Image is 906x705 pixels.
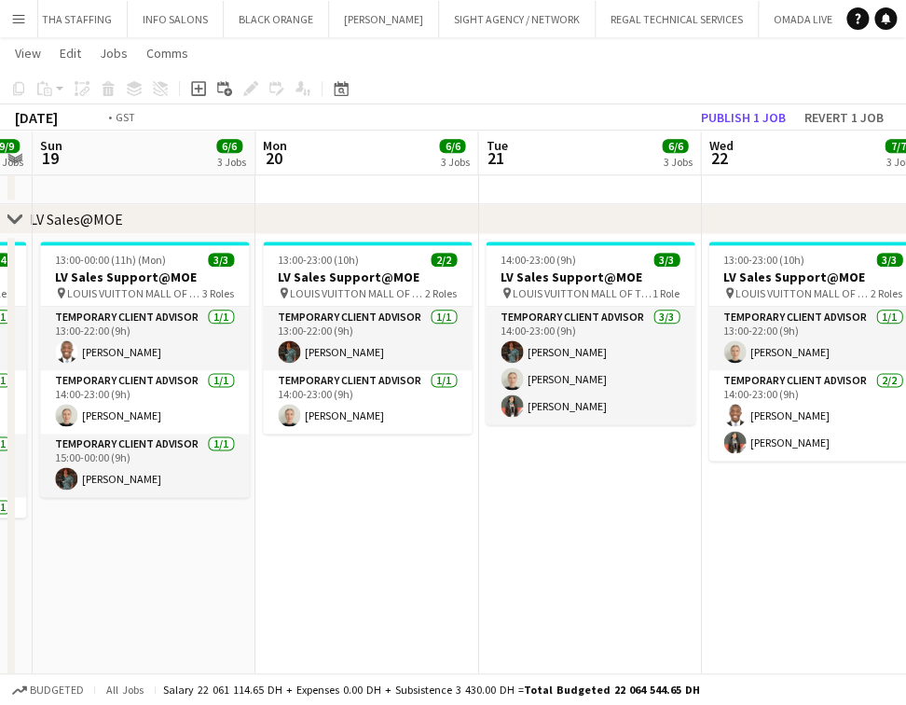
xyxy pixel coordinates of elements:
[735,286,871,300] span: LOUIS VUITTON MALL OF THE EMIRATES
[440,155,469,169] div: 3 Jobs
[876,253,902,267] span: 3/3
[797,105,891,130] button: Revert 1 job
[596,1,759,37] button: REGAL TECHNICAL SERVICES
[37,147,62,169] span: 19
[483,147,507,169] span: 21
[759,1,848,37] button: OMADA LIVE
[708,137,733,154] span: Wed
[60,45,81,62] span: Edit
[40,269,249,285] h3: LV Sales Support@MOE
[652,286,679,300] span: 1 Role
[260,147,287,169] span: 20
[217,155,246,169] div: 3 Jobs
[329,1,439,37] button: [PERSON_NAME]
[263,307,472,370] app-card-role: Temporary Client Advisor1/113:00-22:00 (9h)[PERSON_NAME]
[501,253,576,267] span: 14:00-23:00 (9h)
[723,253,804,267] span: 13:00-23:00 (10h)
[100,45,128,62] span: Jobs
[706,147,733,169] span: 22
[431,253,457,267] span: 2/2
[52,41,89,65] a: Edit
[263,370,472,434] app-card-role: Temporary Client Advisor1/114:00-23:00 (9h)[PERSON_NAME]
[439,1,596,37] button: SIGHT AGENCY / NETWORK
[7,41,48,65] a: View
[263,137,287,154] span: Mon
[103,683,147,697] span: All jobs
[663,155,692,169] div: 3 Jobs
[67,286,202,300] span: LOUIS VUITTON MALL OF THE EMIRATES
[486,137,507,154] span: Tue
[15,45,41,62] span: View
[278,253,359,267] span: 13:00-23:00 (10h)
[40,242,249,497] app-job-card: 13:00-00:00 (11h) (Mon)3/3LV Sales Support@MOE LOUIS VUITTON MALL OF THE EMIRATES3 RolesTemporary...
[439,139,465,153] span: 6/6
[425,286,457,300] span: 2 Roles
[871,286,902,300] span: 2 Roles
[146,45,188,62] span: Comms
[263,242,472,434] app-job-card: 13:00-23:00 (10h)2/2LV Sales Support@MOE LOUIS VUITTON MALL OF THE EMIRATES2 RolesTemporary Clien...
[116,110,135,124] div: GST
[27,1,128,37] button: THA STAFFING
[40,307,249,370] app-card-role: Temporary Client Advisor1/113:00-22:00 (9h)[PERSON_NAME]
[40,434,249,497] app-card-role: Temporary Client Advisor1/115:00-00:00 (9h)[PERSON_NAME]
[15,108,58,127] div: [DATE]
[40,137,62,154] span: Sun
[208,253,234,267] span: 3/3
[513,286,652,300] span: LOUIS VUITTON MALL OF THE EMIRATES
[163,683,700,697] div: Salary 22 061 114.65 DH + Expenses 0.00 DH + Subsistence 3 430.00 DH =
[9,680,87,700] button: Budgeted
[486,307,694,424] app-card-role: Temporary Client Advisor3/314:00-23:00 (9h)[PERSON_NAME][PERSON_NAME][PERSON_NAME]
[524,683,700,697] span: Total Budgeted 22 064 544.65 DH
[486,242,694,424] app-job-card: 14:00-23:00 (9h)3/3LV Sales Support@MOE LOUIS VUITTON MALL OF THE EMIRATES1 RoleTemporary Client ...
[40,370,249,434] app-card-role: Temporary Client Advisor1/114:00-23:00 (9h)[PERSON_NAME]
[202,286,234,300] span: 3 Roles
[30,684,84,697] span: Budgeted
[653,253,679,267] span: 3/3
[128,1,224,37] button: INFO SALONS
[486,269,694,285] h3: LV Sales Support@MOE
[55,253,166,267] span: 13:00-00:00 (11h) (Mon)
[92,41,135,65] a: Jobs
[216,139,242,153] span: 6/6
[693,105,793,130] button: Publish 1 job
[30,210,123,228] div: LV Sales@MOE
[290,286,425,300] span: LOUIS VUITTON MALL OF THE EMIRATES
[662,139,688,153] span: 6/6
[263,269,472,285] h3: LV Sales Support@MOE
[224,1,329,37] button: BLACK ORANGE
[139,41,196,65] a: Comms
